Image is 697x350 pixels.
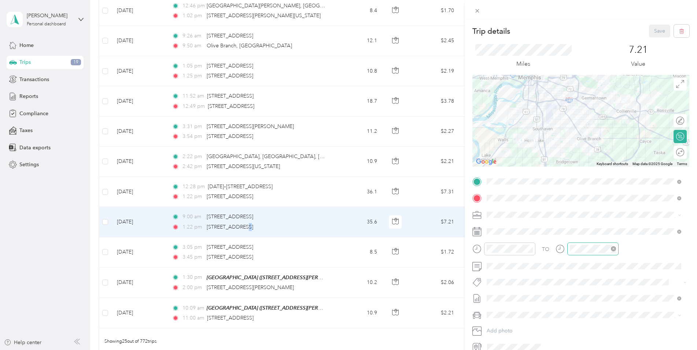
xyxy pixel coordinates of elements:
[472,26,510,36] p: Trip details
[633,162,672,166] span: Map data ©2025 Google
[611,246,616,251] span: close-circle
[629,44,648,56] p: 7.21
[542,245,549,253] div: TO
[474,157,498,167] a: Open this area in Google Maps (opens a new window)
[597,161,628,167] button: Keyboard shortcuts
[474,157,498,167] img: Google
[484,326,689,336] button: Add photo
[516,59,530,69] p: Miles
[631,59,645,69] p: Value
[656,309,697,350] iframe: Everlance-gr Chat Button Frame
